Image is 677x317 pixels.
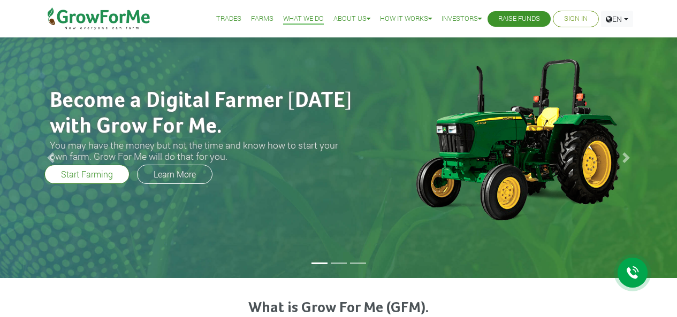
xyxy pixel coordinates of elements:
a: Investors [442,13,482,25]
a: About Us [333,13,370,25]
a: Trades [216,13,241,25]
a: What We Do [283,13,324,25]
a: Raise Funds [498,13,540,25]
a: EN [601,11,633,27]
h2: Become a Digital Farmer [DATE] with Grow For Me. [50,88,355,140]
a: Sign In [564,13,588,25]
img: growforme image [398,53,636,225]
h3: You may have the money but not the time and know how to start your own farm. Grow For Me will do ... [50,140,355,162]
a: Farms [251,13,273,25]
a: How it Works [380,13,432,25]
a: Learn More [137,165,212,184]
